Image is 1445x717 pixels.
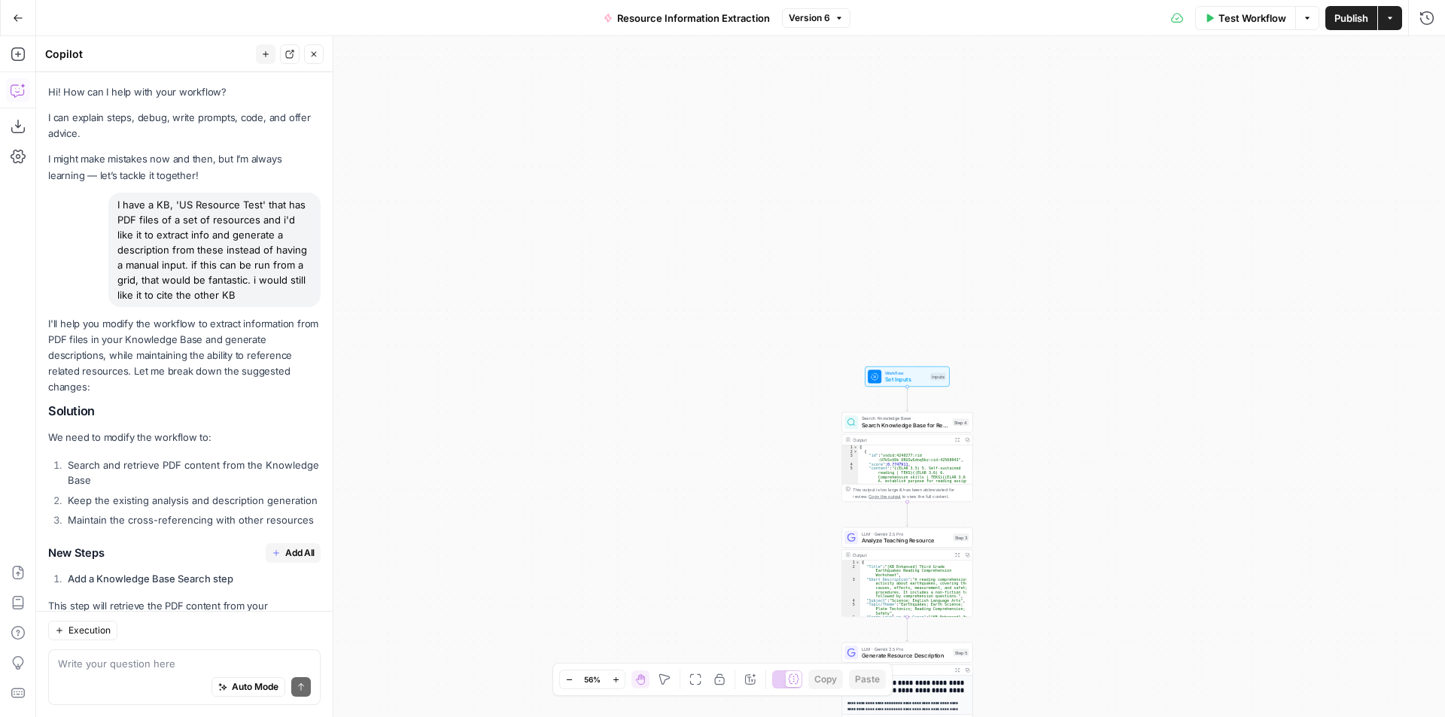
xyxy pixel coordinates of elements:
[1195,6,1295,30] button: Test Workflow
[853,449,857,454] span: Toggle code folding, rows 2 through 6
[842,598,860,603] div: 4
[855,673,880,686] span: Paste
[68,573,233,585] strong: Add a Knowledge Base Search step
[232,680,278,694] span: Auto Mode
[782,8,850,28] button: Version 6
[862,421,949,430] span: Search Knowledge Base for Resource
[842,445,858,450] div: 1
[853,486,969,500] div: This output is too large & has been abbreviated for review. to view the full content.
[1218,11,1286,26] span: Test Workflow
[842,577,860,598] div: 3
[48,84,321,100] p: Hi! How can I help with your workflow?
[64,512,321,527] li: Maintain the cross-referencing with other resources
[808,670,843,689] button: Copy
[862,536,950,545] span: Analyze Teaching Resource
[842,603,860,615] div: 5
[855,561,859,565] span: Toggle code folding, rows 1 through 17
[48,316,321,396] p: I'll help you modify the workflow to extract information from PDF files in your Knowledge Base an...
[48,621,117,640] button: Execution
[841,366,972,387] div: WorkflowSet InputsInputs
[48,430,321,445] p: We need to modify the workflow to:
[906,387,908,412] g: Edge from start to step_4
[930,372,946,380] div: Inputs
[853,436,949,443] div: Output
[48,598,321,630] p: This step will retrieve the PDF content from your Knowledge Base.
[862,530,950,537] span: LLM · Gemini 2.5 Pro
[48,151,321,183] p: I might make mistakes now and then, but I’m always learning — let’s tackle it together!
[869,494,901,499] span: Copy the output
[953,418,969,426] div: Step 4
[1325,6,1377,30] button: Publish
[862,415,949,422] span: Search Knowledge Base
[211,677,285,697] button: Auto Mode
[849,670,886,689] button: Paste
[595,6,779,30] button: Resource Information Extraction
[853,551,949,558] div: Output
[885,375,927,384] span: Set Inputs
[48,543,321,563] h3: New Steps
[906,617,908,642] g: Edge from step_3 to step_5
[45,47,251,62] div: Copilot
[842,454,858,462] div: 3
[48,404,321,418] h2: Solution
[1334,11,1368,26] span: Publish
[68,624,111,637] span: Execution
[953,649,969,656] div: Step 5
[789,11,830,25] span: Version 6
[953,533,969,541] div: Step 3
[853,667,949,673] div: Output
[842,561,860,565] div: 1
[285,546,315,560] span: Add All
[584,673,601,685] span: 56%
[841,527,972,617] div: LLM · Gemini 2.5 ProAnalyze Teaching ResourceStep 3Output{ "Title":"[KB Enhanced] Third Grade Ear...
[841,412,972,502] div: Search Knowledge BaseSearch Knowledge Base for ResourceStep 4Output[ { "id":"vsdid:4240277:rid :U...
[906,502,908,527] g: Edge from step_4 to step_3
[64,493,321,508] li: Keep the existing analysis and description generation
[862,652,950,660] span: Generate Resource Description
[48,110,321,141] p: I can explain steps, debug, write prompts, code, and offer advice.
[617,11,770,26] span: Resource Information Extraction
[842,564,860,577] div: 2
[814,673,837,686] span: Copy
[64,457,321,488] li: Search and retrieve PDF content from the Knowledge Base
[853,445,857,450] span: Toggle code folding, rows 1 through 7
[862,646,950,652] span: LLM · Gemini 2.5 Pro
[842,462,858,466] div: 4
[842,449,858,454] div: 2
[842,466,858,594] div: 5
[842,615,860,624] div: 6
[266,543,321,563] button: Add All
[108,193,321,307] div: I have a KB, 'US Resource Test' that has PDF files of a set of resources and i'd like it to extra...
[885,369,927,376] span: Workflow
